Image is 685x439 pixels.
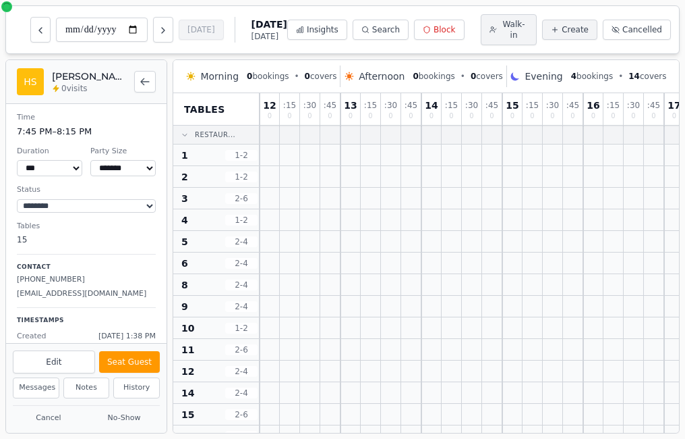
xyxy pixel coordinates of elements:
[251,31,287,42] span: [DATE]
[489,113,494,120] span: 0
[181,213,188,227] span: 4
[471,71,503,82] span: covers
[134,71,156,93] button: Back to bookings list
[247,72,252,81] span: 0
[181,321,194,335] span: 10
[225,388,258,398] span: 2 - 4
[307,24,338,35] span: Insights
[305,71,337,82] span: covers
[251,18,287,31] span: [DATE]
[328,113,332,120] span: 0
[542,20,597,40] button: Create
[195,130,235,140] span: Restaur...
[618,71,623,82] span: •
[449,113,453,120] span: 0
[181,386,194,400] span: 14
[225,323,258,334] span: 1 - 2
[364,101,377,109] span: : 15
[181,170,188,184] span: 2
[225,366,258,377] span: 2 - 4
[181,300,188,313] span: 9
[349,113,353,120] span: 0
[17,68,44,95] div: HS
[17,184,156,196] dt: Status
[571,71,613,82] span: bookings
[283,101,296,109] span: : 15
[434,24,455,35] span: Block
[90,146,156,157] dt: Party Size
[530,113,534,120] span: 0
[61,83,88,94] span: 0 visits
[667,101,680,110] span: 17
[510,113,514,120] span: 0
[181,278,188,292] span: 8
[469,113,473,120] span: 0
[225,150,258,161] span: 1 - 2
[99,351,160,373] button: Seat Guest
[17,263,156,272] p: Contact
[414,20,464,40] button: Block
[181,257,188,270] span: 6
[471,72,476,81] span: 0
[305,72,310,81] span: 0
[307,113,311,120] span: 0
[425,101,438,110] span: 14
[13,410,84,427] button: Cancel
[295,71,299,82] span: •
[413,71,454,82] span: bookings
[225,215,258,226] span: 1 - 2
[651,113,655,120] span: 0
[570,113,574,120] span: 0
[17,221,156,232] dt: Tables
[587,101,599,110] span: 16
[591,113,595,120] span: 0
[181,235,188,249] span: 5
[225,193,258,204] span: 2 - 6
[225,258,258,269] span: 2 - 4
[13,378,59,398] button: Messages
[17,125,156,138] dd: 7:45 PM – 8:15 PM
[225,344,258,355] span: 2 - 6
[647,101,660,109] span: : 45
[17,331,47,342] span: Created
[481,14,537,45] button: Walk-in
[17,112,156,124] dt: Time
[17,316,156,326] p: Timestamps
[631,113,635,120] span: 0
[17,274,156,286] p: [PHONE_NUMBER]
[611,113,615,120] span: 0
[181,343,194,357] span: 11
[263,101,276,110] span: 12
[225,301,258,312] span: 2 - 4
[571,72,576,81] span: 4
[52,70,126,83] h2: [PERSON_NAME] [PERSON_NAME]
[247,71,289,82] span: bookings
[460,71,465,82] span: •
[344,101,357,110] span: 13
[181,365,194,378] span: 12
[622,24,662,35] span: Cancelled
[546,101,559,109] span: : 30
[153,17,173,43] button: Next day
[628,71,666,82] span: covers
[98,331,156,342] span: [DATE] 1:38 PM
[409,113,413,120] span: 0
[113,378,160,398] button: History
[17,234,156,246] dd: 15
[405,101,417,109] span: : 45
[17,288,156,300] p: [EMAIL_ADDRESS][DOMAIN_NAME]
[429,113,434,120] span: 0
[672,113,676,120] span: 0
[603,20,671,40] button: Cancelled
[181,408,194,421] span: 15
[550,113,554,120] span: 0
[566,101,579,109] span: : 45
[526,101,539,109] span: : 15
[181,149,188,162] span: 1
[506,101,518,110] span: 15
[384,101,397,109] span: : 30
[287,20,347,40] button: Insights
[303,101,316,109] span: : 30
[63,378,110,398] button: Notes
[181,192,188,205] span: 3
